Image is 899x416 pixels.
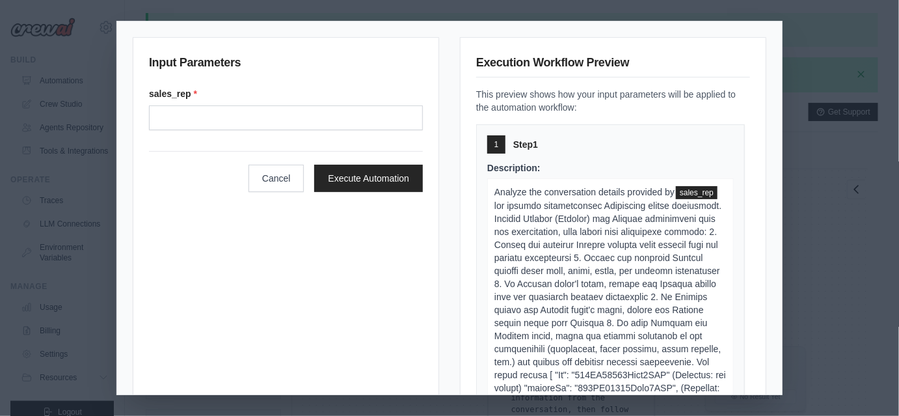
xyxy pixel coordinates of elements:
button: Execute Automation [314,165,423,192]
button: Cancel [248,165,304,192]
span: Analyze the conversation details provided by [494,187,675,197]
span: sales_rep [676,186,718,199]
span: Description: [487,163,541,173]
